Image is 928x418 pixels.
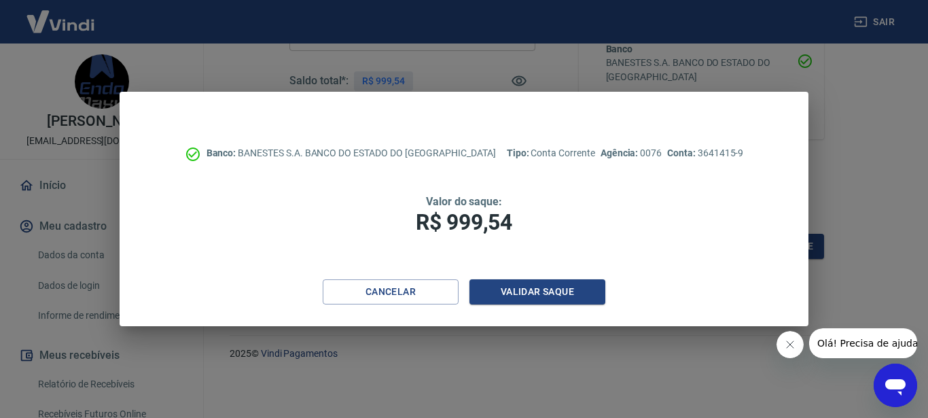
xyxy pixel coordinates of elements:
span: Valor do saque: [426,195,502,208]
p: BANESTES S.A. BANCO DO ESTADO DO [GEOGRAPHIC_DATA] [207,146,496,160]
span: Conta: [667,147,698,158]
span: Banco: [207,147,238,158]
p: 3641415-9 [667,146,743,160]
button: Cancelar [323,279,459,304]
span: Tipo: [507,147,531,158]
p: Conta Corrente [507,146,595,160]
span: Agência: [601,147,641,158]
iframe: Botão para abrir a janela de mensagens [874,364,917,407]
span: R$ 999,54 [416,209,512,235]
button: Validar saque [469,279,605,304]
iframe: Mensagem da empresa [809,328,917,358]
span: Olá! Precisa de ajuda? [8,10,114,20]
p: 0076 [601,146,662,160]
iframe: Fechar mensagem [777,331,804,358]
